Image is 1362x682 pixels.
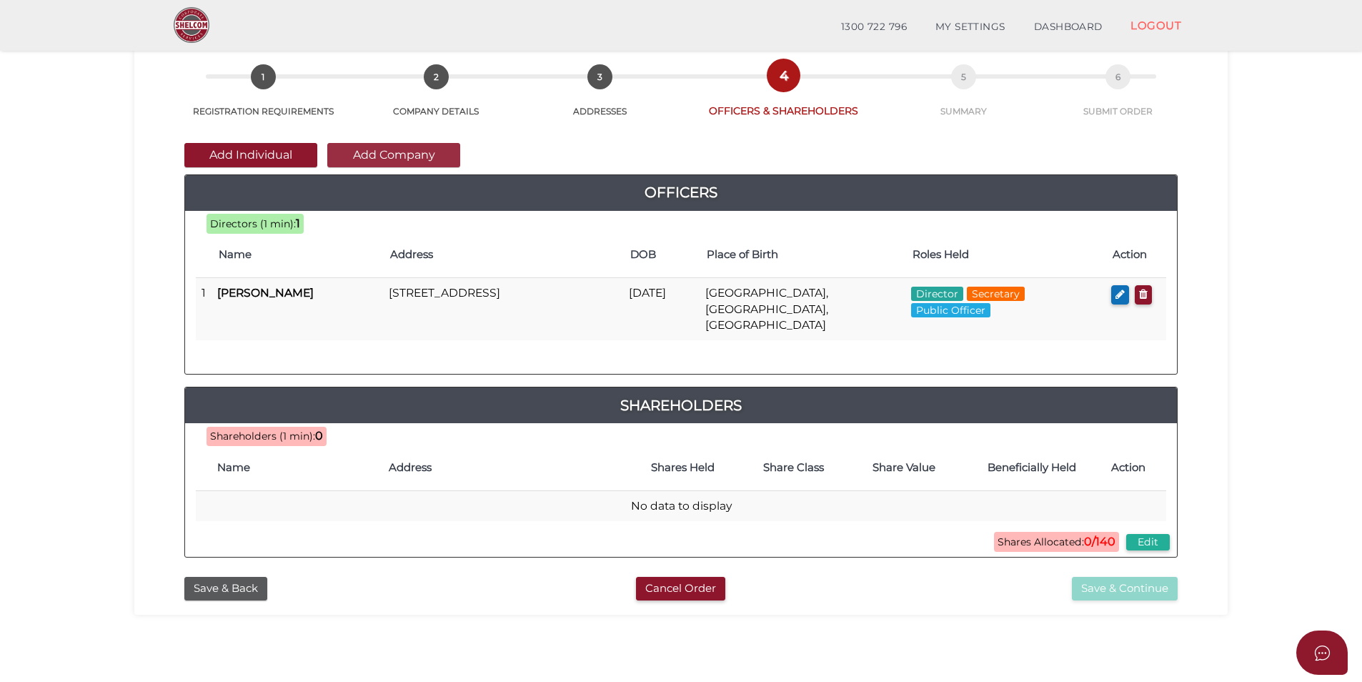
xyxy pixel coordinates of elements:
button: Save & Continue [1072,577,1178,601]
h4: Place of Birth [707,249,898,261]
span: Shareholders (1 min): [210,430,315,443]
span: Shares Allocated: [994,532,1119,552]
span: 6 [1105,64,1130,89]
span: Director [911,287,963,301]
a: 1300 722 796 [827,13,921,41]
button: Add Individual [184,143,317,167]
td: [DATE] [623,278,700,340]
h4: Name [219,249,376,261]
button: Cancel Order [636,577,725,601]
b: 0/140 [1084,535,1115,548]
h4: Name [217,462,374,474]
span: Directors (1 min): [210,217,296,230]
a: LOGOUT [1116,11,1196,40]
h4: Address [389,462,620,474]
a: 1REGISTRATION REQUIREMENTS [170,80,356,117]
span: Public Officer [911,303,990,317]
a: 5SUMMARY [883,80,1043,117]
td: No data to display [196,490,1166,521]
td: 1 [196,278,212,340]
b: 1 [296,217,300,230]
b: [PERSON_NAME] [217,286,314,300]
a: 6SUBMIT ORDER [1044,80,1192,117]
button: Save & Back [184,577,267,601]
span: 1 [251,64,276,89]
h4: DOB [630,249,692,261]
h4: Action [1111,462,1159,474]
span: 4 [771,63,796,88]
a: MY SETTINGS [921,13,1020,41]
a: Shareholders [185,394,1177,417]
td: [GEOGRAPHIC_DATA], [GEOGRAPHIC_DATA], [GEOGRAPHIC_DATA] [700,278,905,340]
a: DASHBOARD [1020,13,1117,41]
b: 0 [315,429,323,443]
button: Edit [1126,534,1170,550]
a: 2COMPANY DETAILS [356,80,516,117]
span: Secretary [967,287,1025,301]
h4: Share Value [856,462,952,474]
span: 5 [951,64,976,89]
button: Add Company [327,143,460,167]
span: 3 [587,64,612,89]
button: Open asap [1296,631,1348,675]
a: Officers [185,181,1177,204]
td: [STREET_ADDRESS] [383,278,623,340]
h4: Shares Held [635,462,731,474]
a: 3ADDRESSES [517,80,684,117]
h4: Share Class [746,462,842,474]
a: 4OFFICERS & SHAREHOLDERS [684,79,883,118]
h4: Beneficially Held [966,462,1097,474]
h4: Address [390,249,616,261]
span: 2 [424,64,449,89]
h4: Action [1113,249,1159,261]
h4: Roles Held [913,249,1099,261]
